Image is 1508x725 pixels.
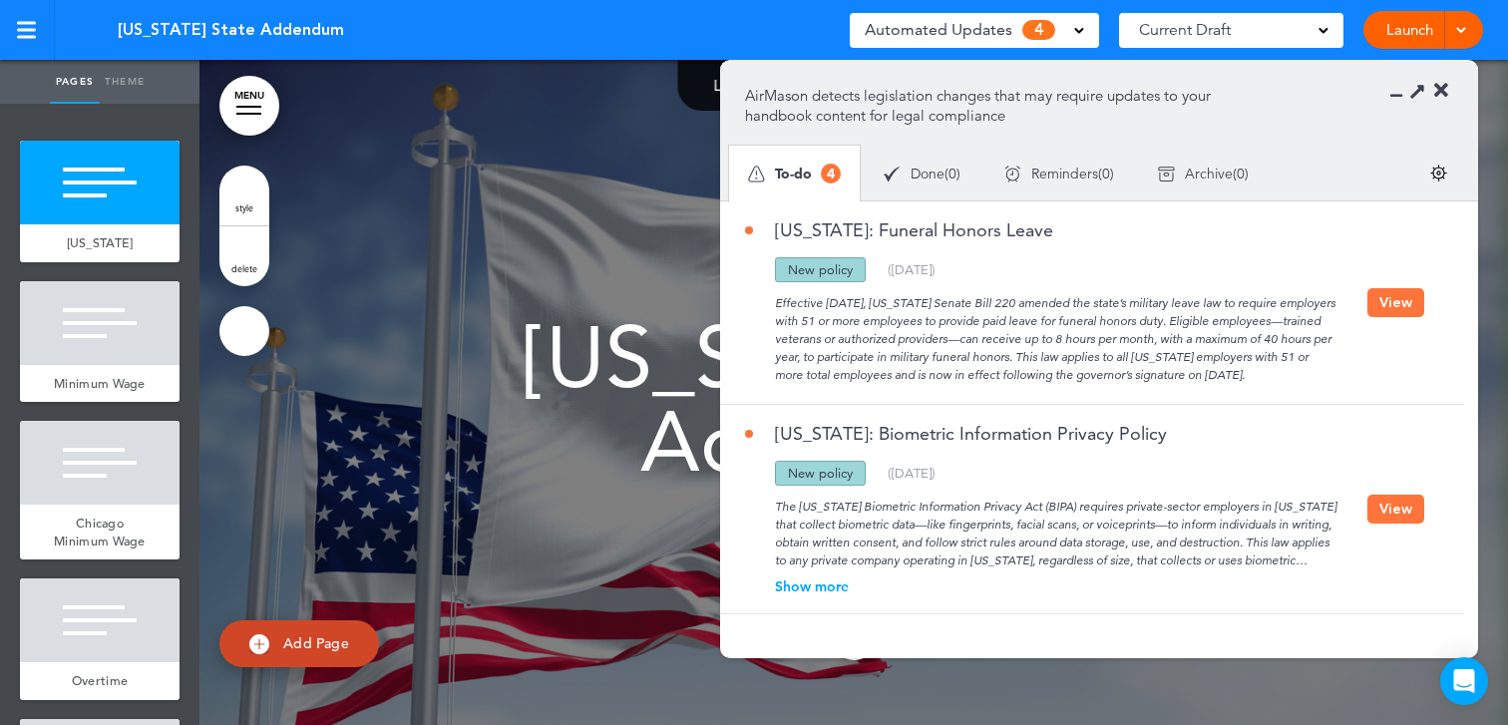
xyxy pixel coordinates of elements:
span: 4 [821,164,841,183]
button: View [1367,495,1424,524]
a: Chicago Minimum Wage [20,505,180,559]
a: [US_STATE]: Funeral Honors Leave [745,221,1053,239]
span: Overtime [72,672,128,689]
span: 0 [948,167,956,181]
img: settings.svg [1430,165,1447,181]
div: ( ) [888,467,936,480]
div: New policy [775,461,866,486]
span: Reminders [1031,167,1098,181]
a: Add Page [219,620,379,667]
span: Current Draft [1139,16,1231,44]
span: 0 [1102,167,1110,181]
span: Last updated: [714,76,805,95]
span: [US_STATE] State Addendum [524,307,1185,492]
span: Chicago Minimum Wage [54,515,146,549]
span: [DATE] [892,261,932,277]
a: Pages [50,60,100,104]
span: Automated Updates [865,16,1012,44]
div: ( ) [1136,148,1271,200]
div: ( ) [888,263,936,276]
a: Theme [100,60,150,104]
p: AirMason detects legislation changes that may require updates to your handbook content for legal ... [745,86,1241,126]
img: apu_icons_remind.svg [1004,166,1021,182]
span: Done [911,167,944,181]
a: [US_STATE]: Chicago Fair Workweek [745,634,1068,652]
div: ( ) [982,148,1136,200]
span: [US_STATE] [67,234,134,251]
span: Archive [1185,167,1233,181]
span: style [235,201,253,213]
div: The [US_STATE] Biometric Information Privacy Act (BIPA) requires private-sector employers in [US_... [745,486,1367,569]
img: apu_icons_todo.svg [748,166,765,182]
div: Open Intercom Messenger [1440,657,1488,705]
a: Minimum Wage [20,365,180,403]
button: View [1367,288,1424,317]
a: [US_STATE] [20,224,180,262]
span: 4 [1022,20,1055,40]
span: [US_STATE] State Addendum [118,19,344,41]
a: MENU [219,76,279,136]
span: 0 [1237,167,1245,181]
div: — [714,78,994,93]
a: Launch [1378,11,1441,49]
img: apu_icons_done.svg [884,166,901,182]
div: Show more [745,579,1367,593]
a: delete [219,226,269,286]
img: add.svg [249,634,269,654]
div: ( ) [862,148,982,200]
div: New policy [775,257,866,282]
a: Overtime [20,662,180,700]
img: apu_icons_archive.svg [1158,166,1175,182]
span: [DATE] [892,465,932,481]
a: style [219,166,269,225]
span: To-do [775,167,812,181]
div: Effective [DATE], [US_STATE] Senate Bill 220 amended the state’s military leave law to require em... [745,282,1367,384]
span: Minimum Wage [54,375,146,392]
span: Add Page [283,634,349,652]
a: [US_STATE]: Biometric Information Privacy Policy [745,425,1167,443]
span: delete [231,262,257,274]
